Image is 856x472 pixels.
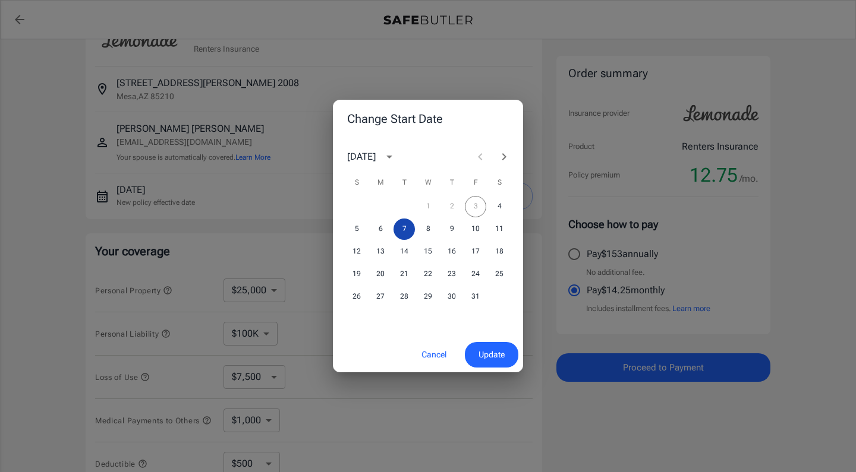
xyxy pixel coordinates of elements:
[489,196,510,217] button: 4
[394,241,415,262] button: 14
[394,264,415,285] button: 21
[370,286,391,308] button: 27
[346,241,367,262] button: 12
[441,241,462,262] button: 16
[394,171,415,195] span: Tuesday
[465,286,486,308] button: 31
[347,150,376,164] div: [DATE]
[465,218,486,240] button: 10
[489,171,510,195] span: Saturday
[465,342,518,368] button: Update
[417,171,439,195] span: Wednesday
[394,286,415,308] button: 28
[465,171,486,195] span: Friday
[417,218,439,240] button: 8
[479,347,505,362] span: Update
[441,286,462,308] button: 30
[417,264,439,285] button: 22
[417,286,439,308] button: 29
[465,241,486,262] button: 17
[346,264,367,285] button: 19
[370,171,391,195] span: Monday
[417,241,439,262] button: 15
[441,218,462,240] button: 9
[394,218,415,240] button: 7
[489,264,510,285] button: 25
[489,241,510,262] button: 18
[370,241,391,262] button: 13
[408,342,460,368] button: Cancel
[379,147,399,167] button: calendar view is open, switch to year view
[441,171,462,195] span: Thursday
[492,145,516,169] button: Next month
[489,218,510,240] button: 11
[370,218,391,240] button: 6
[441,264,462,285] button: 23
[346,218,367,240] button: 5
[465,264,486,285] button: 24
[346,171,367,195] span: Sunday
[333,100,523,138] h2: Change Start Date
[370,264,391,285] button: 20
[346,286,367,308] button: 26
